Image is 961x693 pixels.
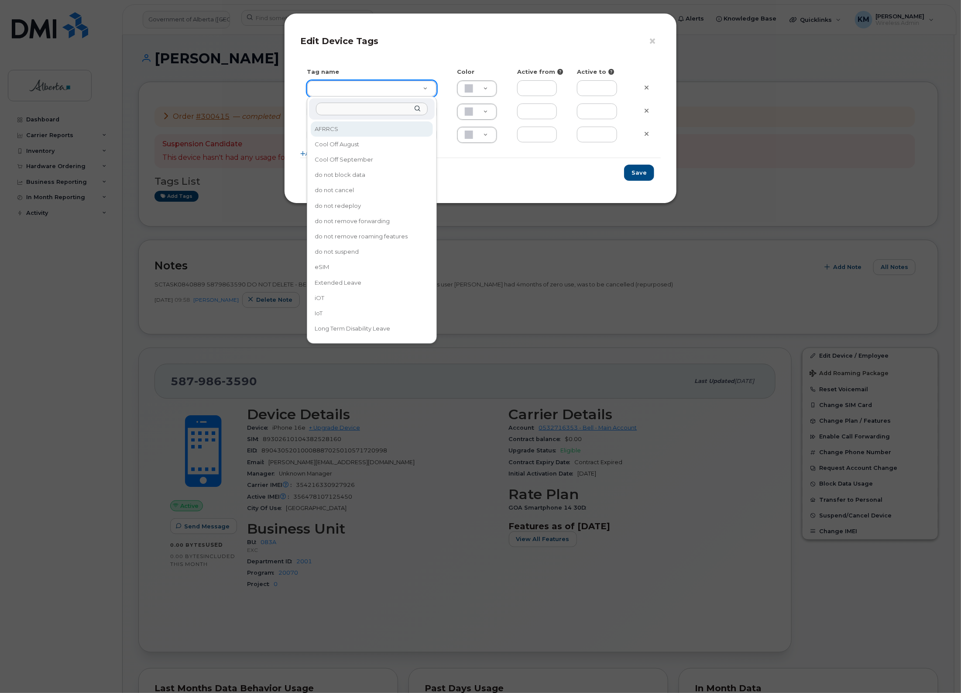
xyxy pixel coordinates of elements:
div: do not remove forwarding [312,214,432,228]
div: Cool Off September [312,153,432,166]
div: iOT [312,291,432,305]
div: [GEOGRAPHIC_DATA] [312,337,432,351]
div: Cool Off August [312,138,432,151]
div: eSIM [312,261,432,274]
div: Extended Leave [312,276,432,290]
div: IoT [312,307,432,320]
div: do not redeploy [312,199,432,213]
div: do not cancel [312,184,432,197]
div: Long Term Disability Leave [312,322,432,335]
div: do not block data [312,168,432,182]
div: do not suspend [312,245,432,259]
div: AFRRCS [312,122,432,136]
div: do not remove roaming features [312,230,432,243]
